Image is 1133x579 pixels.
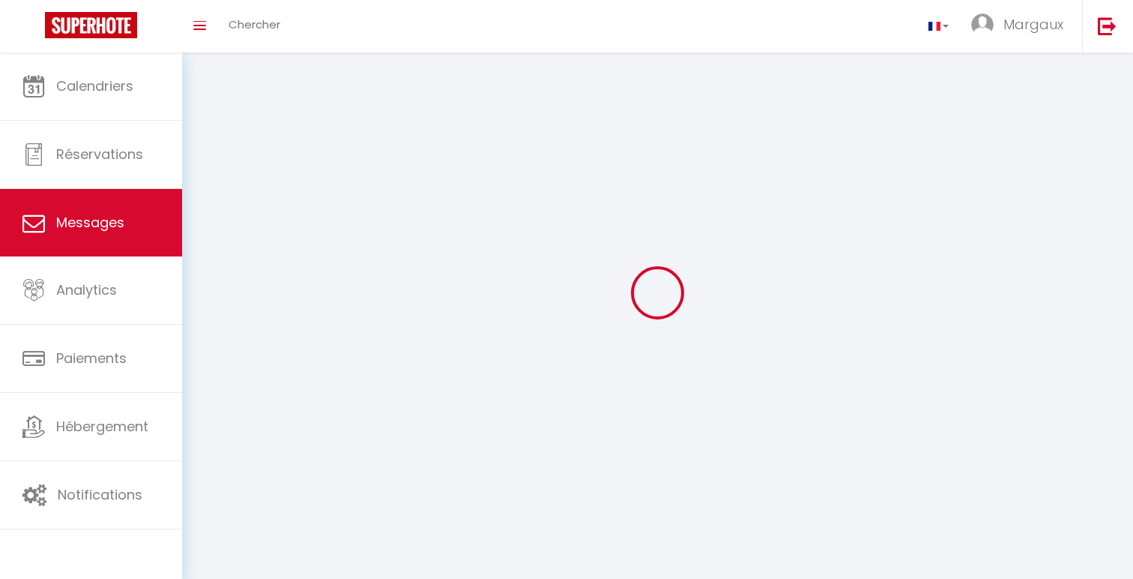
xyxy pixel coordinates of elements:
[1098,16,1117,35] img: logout
[56,417,148,436] span: Hébergement
[45,12,137,38] img: Super Booking
[56,280,117,299] span: Analytics
[1003,15,1063,34] span: Margaux
[58,485,142,504] span: Notifications
[56,145,143,163] span: Réservations
[56,213,124,232] span: Messages
[56,76,133,95] span: Calendriers
[56,349,127,367] span: Paiements
[971,13,994,36] img: ...
[229,16,280,32] span: Chercher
